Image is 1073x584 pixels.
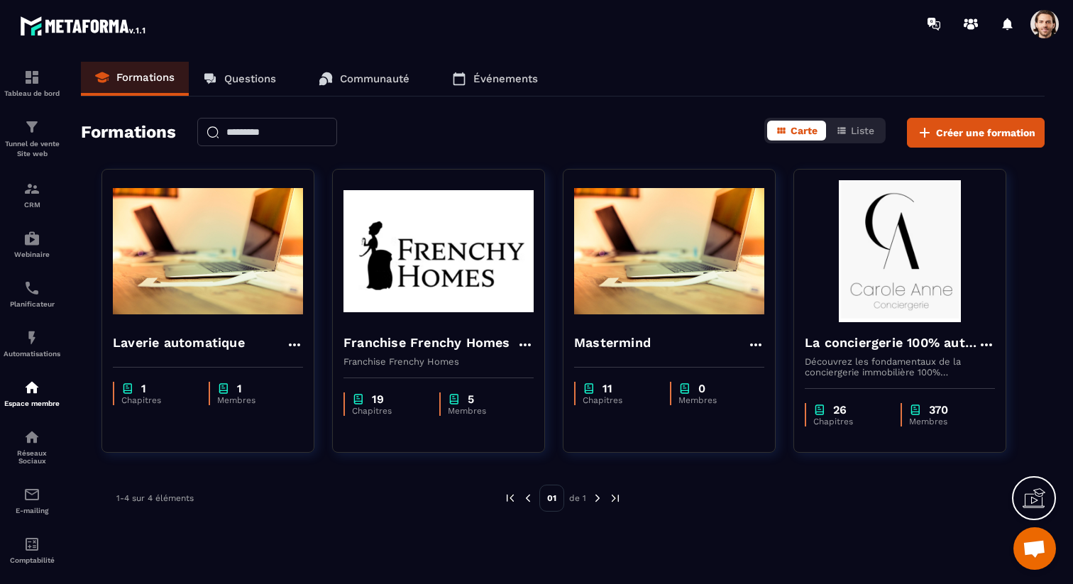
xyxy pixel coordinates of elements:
p: Membres [678,395,750,405]
a: schedulerschedulerPlanificateur [4,269,60,319]
img: automations [23,329,40,346]
img: chapter [217,382,230,395]
p: Webinaire [4,250,60,258]
p: Comptabilité [4,556,60,564]
a: automationsautomationsAutomatisations [4,319,60,368]
a: formation-backgroundLaverie automatiquechapter1Chapitreschapter1Membres [101,169,332,470]
p: 0 [698,382,705,395]
span: Liste [851,125,874,136]
p: Planificateur [4,300,60,308]
p: 370 [929,403,948,417]
p: Membres [448,406,519,416]
img: chapter [909,403,922,417]
img: chapter [813,403,826,417]
p: CRM [4,201,60,209]
img: formation-background [343,180,534,322]
img: automations [23,230,40,247]
button: Créer une formation [907,118,1045,148]
img: chapter [583,382,595,395]
img: accountant [23,536,40,553]
p: Automatisations [4,350,60,358]
img: chapter [121,382,134,395]
p: Communauté [340,72,409,85]
img: scheduler [23,280,40,297]
p: Tunnel de vente Site web [4,139,60,159]
a: formationformationTableau de bord [4,58,60,108]
div: Ouvrir le chat [1013,527,1056,570]
a: formationformationTunnel de vente Site web [4,108,60,170]
img: formation [23,180,40,197]
a: Événements [438,62,552,96]
img: logo [20,13,148,38]
p: de 1 [569,492,586,504]
a: Formations [81,62,189,96]
p: Tableau de bord [4,89,60,97]
a: automationsautomationsWebinaire [4,219,60,269]
p: Chapitres [813,417,886,426]
a: formation-backgroundMastermindchapter11Chapitreschapter0Membres [563,169,793,470]
img: social-network [23,429,40,446]
span: Carte [791,125,818,136]
h4: La conciergerie 100% automatisée [805,333,978,353]
a: formation-backgroundLa conciergerie 100% automatiséeDécouvrez les fondamentaux de la conciergerie... [793,169,1024,470]
img: chapter [352,392,365,406]
img: next [591,492,604,505]
p: Membres [217,395,289,405]
p: Découvrez les fondamentaux de la conciergerie immobilière 100% automatisée. Cette formation est c... [805,356,995,378]
h4: Franchise Frenchy Homes [343,333,510,353]
p: 5 [468,392,474,406]
img: chapter [448,392,461,406]
h4: Mastermind [574,333,651,353]
p: 01 [539,485,564,512]
img: prev [522,492,534,505]
p: Franchise Frenchy Homes [343,356,534,367]
p: 1 [141,382,146,395]
p: Réseaux Sociaux [4,449,60,465]
a: Communauté [304,62,424,96]
p: Chapitres [352,406,425,416]
p: Événements [473,72,538,85]
img: formation-background [574,180,764,322]
p: Espace membre [4,400,60,407]
a: formationformationCRM [4,170,60,219]
a: automationsautomationsEspace membre [4,368,60,418]
h2: Formations [81,118,176,148]
button: Carte [767,121,826,141]
p: Chapitres [121,395,194,405]
a: formation-backgroundFranchise Frenchy HomesFranchise Frenchy Homeschapter19Chapitreschapter5Membres [332,169,563,470]
a: Questions [189,62,290,96]
a: emailemailE-mailing [4,475,60,525]
button: Liste [827,121,883,141]
p: Membres [909,417,981,426]
p: 1-4 sur 4 éléments [116,493,194,503]
p: 11 [602,382,612,395]
img: email [23,486,40,503]
a: accountantaccountantComptabilité [4,525,60,575]
img: formation-background [805,180,995,322]
img: chapter [678,382,691,395]
p: 19 [372,392,384,406]
img: prev [504,492,517,505]
p: E-mailing [4,507,60,514]
img: formation [23,119,40,136]
a: social-networksocial-networkRéseaux Sociaux [4,418,60,475]
p: Chapitres [583,395,656,405]
img: formation-background [113,180,303,322]
span: Créer une formation [936,126,1035,140]
h4: Laverie automatique [113,333,245,353]
p: 1 [237,382,242,395]
p: 26 [833,403,847,417]
p: Formations [116,71,175,84]
img: formation [23,69,40,86]
img: automations [23,379,40,396]
img: next [609,492,622,505]
p: Questions [224,72,276,85]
